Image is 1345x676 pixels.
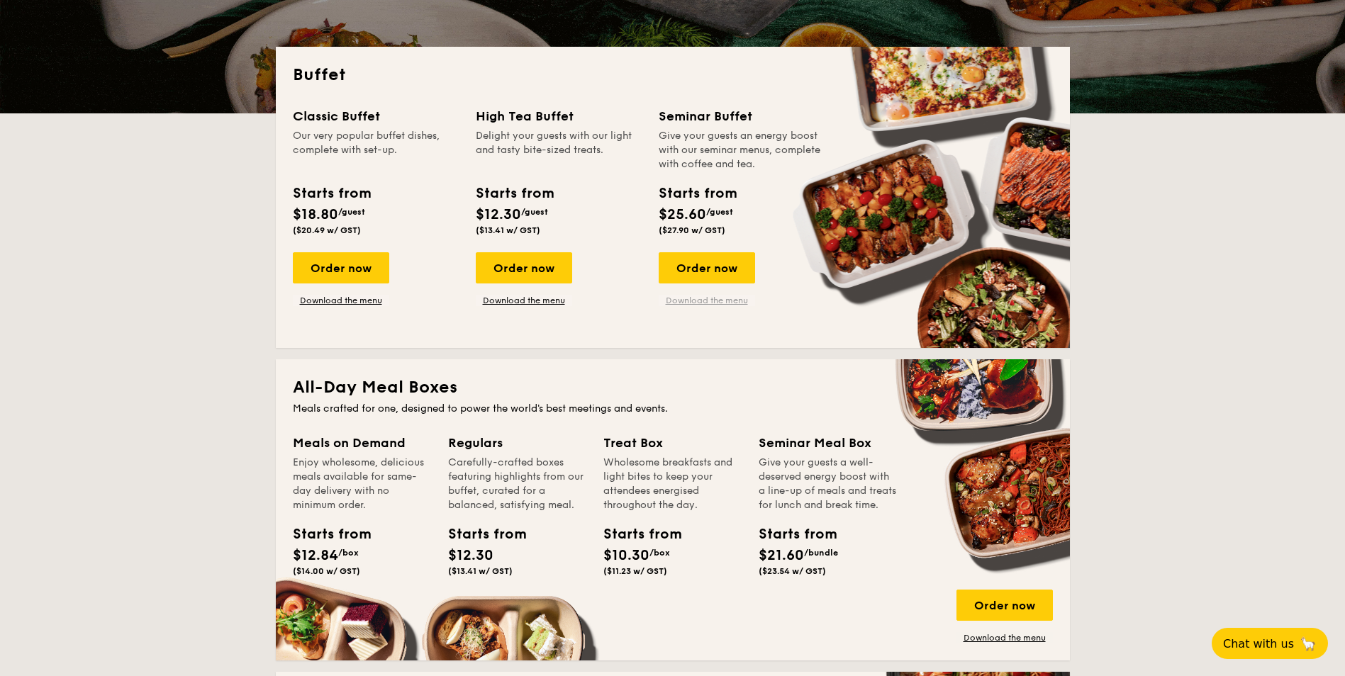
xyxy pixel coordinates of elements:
[293,106,459,126] div: Classic Buffet
[603,433,742,453] div: Treat Box
[706,207,733,217] span: /guest
[759,566,826,576] span: ($23.54 w/ GST)
[293,183,370,204] div: Starts from
[293,252,389,283] div: Order now
[649,548,670,558] span: /box
[448,547,493,564] span: $12.30
[293,433,431,453] div: Meals on Demand
[448,566,513,576] span: ($13.41 w/ GST)
[448,433,586,453] div: Regulars
[476,183,553,204] div: Starts from
[476,295,572,306] a: Download the menu
[293,206,338,223] span: $18.80
[293,566,360,576] span: ($14.00 w/ GST)
[521,207,548,217] span: /guest
[804,548,838,558] span: /bundle
[659,106,825,126] div: Seminar Buffet
[293,402,1053,416] div: Meals crafted for one, designed to power the world's best meetings and events.
[476,106,642,126] div: High Tea Buffet
[659,206,706,223] span: $25.60
[293,547,338,564] span: $12.84
[759,456,897,512] div: Give your guests a well-deserved energy boost with a line-up of meals and treats for lunch and br...
[293,129,459,171] div: Our very popular buffet dishes, complete with set-up.
[476,225,540,235] span: ($13.41 w/ GST)
[476,129,642,171] div: Delight your guests with our light and tasty bite-sized treats.
[603,566,667,576] span: ($11.23 w/ GST)
[1223,637,1294,650] span: Chat with us
[338,548,359,558] span: /box
[293,64,1053,86] h2: Buffet
[956,590,1053,621] div: Order now
[659,129,825,171] div: Give your guests an energy boost with our seminar menus, complete with coffee and tea.
[476,252,572,283] div: Order now
[1300,636,1317,652] span: 🦙
[293,225,361,235] span: ($20.49 w/ GST)
[659,252,755,283] div: Order now
[759,433,897,453] div: Seminar Meal Box
[603,456,742,512] div: Wholesome breakfasts and light bites to keep your attendees energised throughout the day.
[293,295,389,306] a: Download the menu
[603,547,649,564] span: $10.30
[448,456,586,512] div: Carefully-crafted boxes featuring highlights from our buffet, curated for a balanced, satisfying ...
[476,206,521,223] span: $12.30
[659,295,755,306] a: Download the menu
[448,524,512,545] div: Starts from
[759,524,822,545] div: Starts from
[659,225,725,235] span: ($27.90 w/ GST)
[293,376,1053,399] h2: All-Day Meal Boxes
[759,547,804,564] span: $21.60
[293,524,357,545] div: Starts from
[1212,628,1328,659] button: Chat with us🦙
[956,632,1053,643] a: Download the menu
[293,456,431,512] div: Enjoy wholesome, delicious meals available for same-day delivery with no minimum order.
[659,183,736,204] div: Starts from
[338,207,365,217] span: /guest
[603,524,667,545] div: Starts from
